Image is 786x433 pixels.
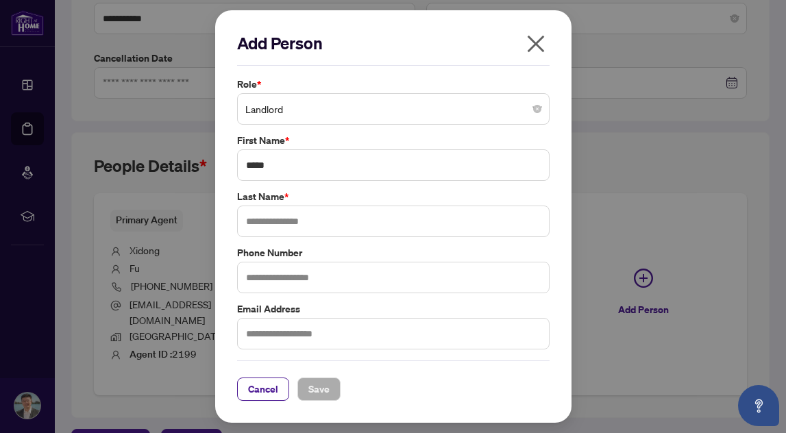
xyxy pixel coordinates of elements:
[237,32,550,54] h2: Add Person
[738,385,779,426] button: Open asap
[248,378,278,400] span: Cancel
[237,245,550,260] label: Phone Number
[237,189,550,204] label: Last Name
[237,301,550,317] label: Email Address
[237,133,550,148] label: First Name
[245,96,541,122] span: Landlord
[237,77,550,92] label: Role
[297,378,341,401] button: Save
[525,33,547,55] span: close
[237,378,289,401] button: Cancel
[533,105,541,113] span: close-circle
